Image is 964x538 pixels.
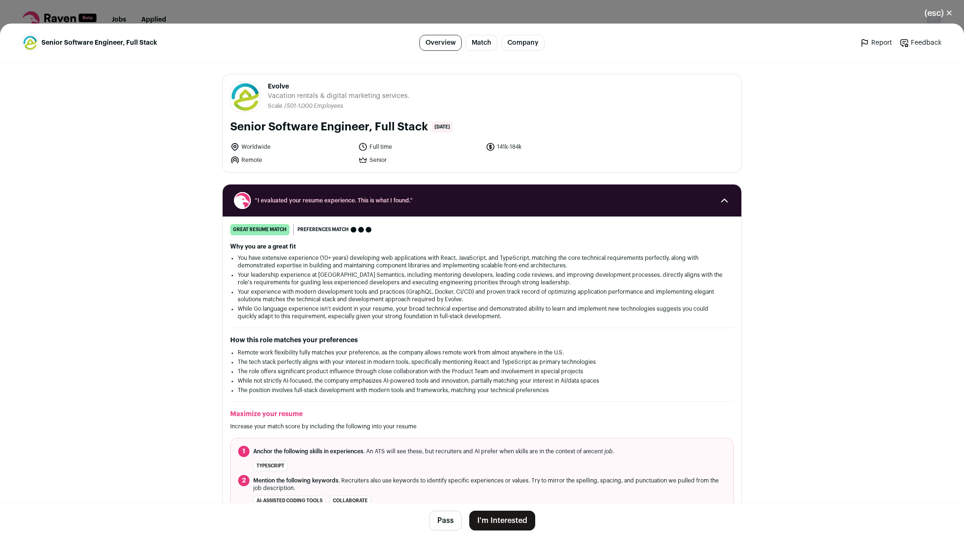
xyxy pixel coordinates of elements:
img: 3b5c74f8e22dc12638334817ba6e69e0ecd576eecf327a7892df0b60936a1df0.jpg [231,83,260,112]
a: Match [466,35,498,51]
span: Evolve [268,82,410,91]
a: Overview [419,35,462,51]
img: 3b5c74f8e22dc12638334817ba6e69e0ecd576eecf327a7892df0b60936a1df0.jpg [23,36,37,49]
li: 141k-184k [486,142,608,152]
span: . An ATS will see these, but recruiters and AI prefer when skills are in the context of a [253,448,614,455]
span: . Recruiters also use keywords to identify specific experiences or values. Try to mirror the spel... [253,477,726,492]
li: Your leadership experience at [GEOGRAPHIC_DATA] Semantics, including mentoring developers, leadin... [238,271,726,286]
li: AI-assisted coding tools [253,496,326,506]
li: The position involves full-stack development with modern tools and frameworks, matching your tech... [238,386,726,394]
li: While Go language experience isn't evident in your resume, your broad technical expertise and dem... [238,305,726,320]
p: Increase your match score by including the following into your resume [230,423,734,430]
span: “I evaluated your resume experience. This is what I found.” [255,197,709,204]
li: Remote work flexibility fully matches your preference, as the company allows remote work from alm... [238,349,726,356]
a: Feedback [900,38,941,48]
li: Typescript [253,461,288,471]
button: I'm Interested [469,511,535,530]
li: / [284,103,343,110]
span: Preferences match [297,225,349,234]
h2: How this role matches your preferences [230,336,734,345]
li: Remote [230,155,353,165]
li: You have extensive experience (10+ years) developing web applications with React, JavaScript, and... [238,254,726,269]
span: 2 [238,475,249,486]
button: Pass [429,511,462,530]
li: While not strictly AI-focused, the company emphasizes AI-powered tools and innovation, partially ... [238,377,726,385]
button: Close modal [913,3,964,24]
li: Your experience with modern development tools and practices (GraphQL, Docker, CI/CD) and proven t... [238,288,726,303]
span: 1 [238,446,249,457]
li: Scale [268,103,284,110]
li: Senior [358,155,481,165]
div: great resume match [230,224,289,235]
span: Senior Software Engineer, Full Stack [41,38,157,48]
li: Full time [358,142,481,152]
h2: Maximize your resume [230,410,734,419]
li: The tech stack perfectly aligns with your interest in modern tools, specifically mentioning React... [238,358,726,366]
span: [DATE] [432,121,453,133]
a: Company [501,35,545,51]
i: recent job. [586,449,614,454]
li: The role offers significant product influence through close collaboration with the Product Team a... [238,368,726,375]
li: Worldwide [230,142,353,152]
span: 501-1,000 Employees [287,103,343,109]
a: Report [860,38,892,48]
h1: Senior Software Engineer, Full Stack [230,120,428,135]
span: Anchor the following skills in experiences [253,449,363,454]
span: Mention the following keywords [253,478,338,483]
li: collaborate [329,496,371,506]
h2: Why you are a great fit [230,243,734,250]
span: Vacation rentals & digital marketing services. [268,91,410,101]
